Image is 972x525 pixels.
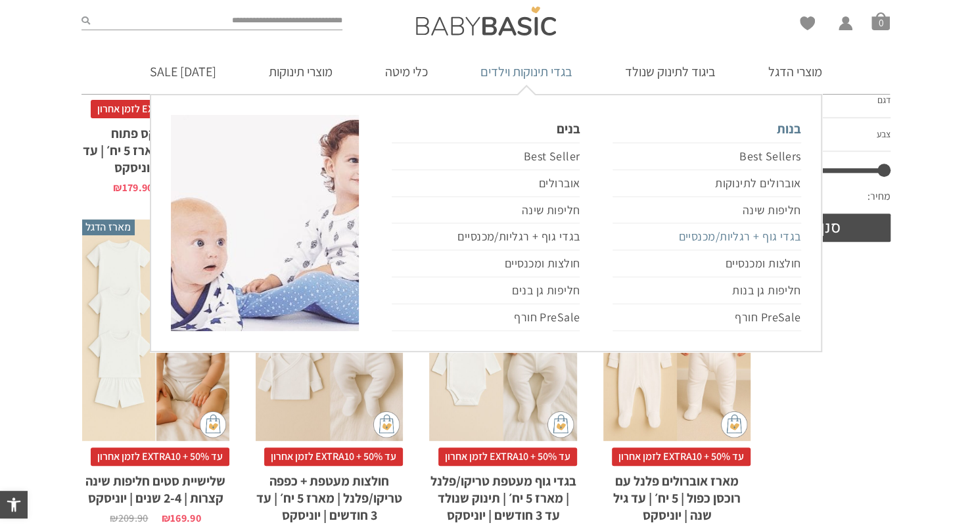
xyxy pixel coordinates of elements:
a: מוצרי הדגל [749,49,842,94]
bdi: 169.90 [162,511,201,525]
a: Best Sellers [613,143,800,170]
a: [DATE] SALE [130,49,236,94]
a: PreSale חורף [613,304,800,331]
h2: חולצות מעטפת + כפפה טריקו/פלנל | מארז 5 יח׳ | עד 3 חודשים | יוניסקס [256,466,403,524]
a: Best Seller [392,143,580,170]
div: מחיר: — [770,186,891,214]
a: חליפות גן בנות [613,277,800,304]
a: חולצות ומכנסיים [392,250,580,277]
a: מוצרי תינוקות [249,49,352,94]
a: ביגוד לתינוק שנולד [605,49,735,94]
span: ₪ [110,511,118,525]
h2: בגדי גוף מעטפת טריקו/פלנל | מארז 5 יח׳ | תינוק שנולד עד 3 חודשים | יוניסקס [429,466,576,524]
a: מארז הדגל שלישיית סטים חליפות שינה קצרות | 2-4 שנים | יוניסקס עד 50% + EXTRA10 לזמן אחרוןשלישיית ... [82,219,229,524]
h2: מכנס גטקס פתוח פלנל/טריקו | מארז 5 יח׳ | עד 8 שנים | יוניסקס [82,118,229,176]
span: מארז הדגל [82,219,135,235]
img: cat-mini-atc.png [373,411,400,438]
span: עד 50% + EXTRA10 לזמן אחרון [612,447,751,466]
a: חליפות שינה [613,197,800,224]
span: עד 50% + EXTRA10 לזמן אחרון [91,100,229,118]
img: cat-mini-atc.png [200,411,226,438]
bdi: 209.90 [110,511,148,525]
img: Baby Basic בגדי תינוקות וילדים אונליין [416,7,556,35]
bdi: 179.90 [113,181,152,194]
a: כלי מיטה [365,49,448,94]
a: Wishlist [800,16,815,30]
a: חולצות ומכנסיים [613,250,800,277]
button: סנן [770,214,891,242]
a: חליפות שינה [392,197,580,224]
span: – [82,176,229,193]
a: אוברולים לתינוקות [613,170,800,197]
span: סל קניות [871,12,890,30]
a: בגדי גוף + רגליות/מכנסיים [392,223,580,250]
a: דגם [770,84,891,118]
span: עד 50% + EXTRA10 לזמן אחרון [91,447,229,466]
span: ₪ [162,511,170,525]
a: חליפות גן בנים [392,277,580,304]
a: בנות [613,115,800,143]
h2: מארז אוברולים פלנל עם רוכסן כפול | 5 יח׳ | עד גיל שנה | יוניסקס [603,466,751,524]
a: PreSale חורף [392,304,580,331]
a: צבע [770,118,891,152]
a: בגדי תינוקות וילדים [461,49,592,94]
span: ₪ [113,181,122,194]
a: סל קניות0 [871,12,890,30]
span: Wishlist [800,16,815,35]
a: אוברולים [392,170,580,197]
span: עד 50% + EXTRA10 לזמן אחרון [264,447,403,466]
a: בגדי גוף + רגליות/מכנסיים [613,223,800,250]
h2: שלישיית סטים חליפות שינה קצרות | 2-4 שנים | יוניסקס [82,466,229,507]
a: בנים [392,115,580,143]
img: cat-mini-atc.png [547,411,574,438]
img: cat-mini-atc.png [721,411,747,438]
span: עד 50% + EXTRA10 לזמן אחרון [438,447,577,466]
